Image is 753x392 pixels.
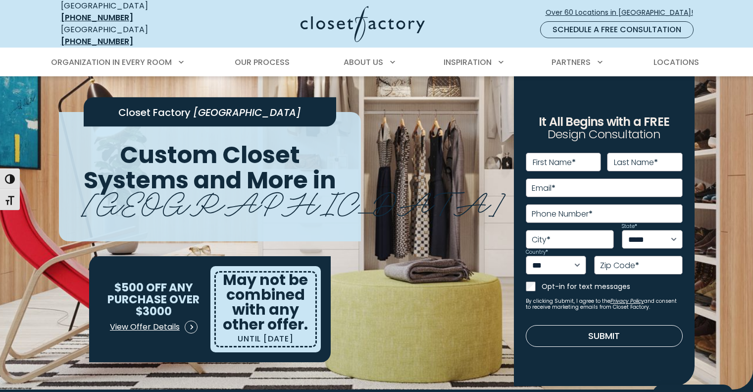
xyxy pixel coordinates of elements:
label: City [532,236,551,244]
a: View Offer Details [109,317,198,337]
a: [PHONE_NUMBER] [61,12,133,23]
span: View Offer Details [110,321,180,333]
span: ANY PURCHASE OVER $3000 [107,280,200,319]
a: Schedule a Free Consultation [540,21,694,38]
label: Opt-in for text messages [542,281,683,291]
span: Partners [552,56,591,68]
span: About Us [344,56,383,68]
small: By clicking Submit, I agree to the and consent to receive marketing emails from Closet Factory. [526,298,683,310]
label: Phone Number [532,210,593,218]
span: Organization in Every Room [51,56,172,68]
span: Locations [653,56,699,68]
span: Design Consultation [548,126,660,143]
button: Submit [526,325,683,347]
label: First Name [533,159,576,167]
a: Privacy Policy [610,297,644,305]
span: Closet Factory [118,106,191,119]
span: [GEOGRAPHIC_DATA] [193,106,301,119]
span: Inspiration [444,56,492,68]
span: Over 60 Locations in [GEOGRAPHIC_DATA]! [546,7,701,18]
nav: Primary Menu [44,49,709,76]
span: It All Begins with a FREE [539,113,669,130]
label: Zip Code [600,262,639,270]
label: Country [526,250,548,255]
label: Last Name [614,159,658,167]
a: Over 60 Locations in [GEOGRAPHIC_DATA]! [545,4,702,21]
a: [PHONE_NUMBER] [61,36,133,47]
label: Email [532,184,555,192]
p: UNTIL [DATE] [238,332,294,346]
span: Custom Closet Systems and More in [84,138,336,197]
div: [GEOGRAPHIC_DATA] [61,24,204,48]
span: [GEOGRAPHIC_DATA] [82,178,505,223]
img: Closet Factory Logo [301,6,425,42]
span: Our Process [235,56,290,68]
span: May not be combined with any other offer. [223,269,308,335]
label: State [622,224,637,229]
span: $500 OFF [114,280,167,295]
